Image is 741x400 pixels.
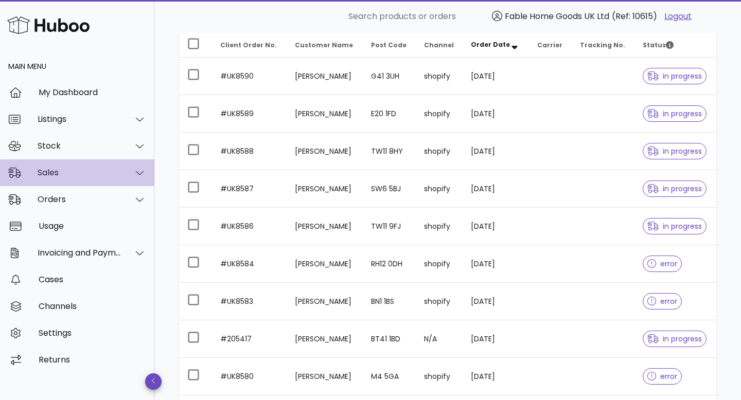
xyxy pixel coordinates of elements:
span: Client Order No. [220,41,277,49]
td: [PERSON_NAME] [287,170,363,208]
span: in progress [647,110,702,117]
th: Post Code [363,33,416,58]
th: Status [634,33,716,58]
span: in progress [647,335,702,342]
td: [DATE] [463,320,529,358]
div: Usage [39,221,146,231]
td: #UK8587 [212,170,287,208]
span: (Ref: 10615) [612,10,657,22]
td: [DATE] [463,245,529,283]
td: [PERSON_NAME] [287,58,363,95]
td: shopify [416,245,463,283]
div: Settings [39,328,146,338]
td: shopify [416,358,463,395]
div: Orders [38,194,121,204]
td: shopify [416,133,463,170]
th: Customer Name [287,33,363,58]
td: shopify [416,170,463,208]
div: My Dashboard [39,87,146,97]
td: #205417 [212,320,287,358]
td: [DATE] [463,358,529,395]
td: [PERSON_NAME] [287,245,363,283]
div: Cases [39,275,146,284]
span: Post Code [371,41,407,49]
span: error [647,298,678,305]
td: #UK8583 [212,283,287,320]
span: Order Date [471,40,510,49]
th: Tracking No. [572,33,634,58]
td: TW11 8HY [363,133,416,170]
div: Sales [38,168,121,177]
td: [DATE] [463,283,529,320]
span: in progress [647,148,702,155]
td: [DATE] [463,58,529,95]
th: Client Order No. [212,33,287,58]
span: in progress [647,72,702,80]
td: [DATE] [463,170,529,208]
td: [DATE] [463,208,529,245]
div: Listings [38,114,121,124]
td: [PERSON_NAME] [287,358,363,395]
div: Returns [39,355,146,365]
th: Carrier [529,33,572,58]
td: #UK8580 [212,358,287,395]
td: [DATE] [463,95,529,133]
td: SW6 5BJ [363,170,416,208]
span: Channel [424,41,454,49]
th: Order Date: Sorted descending. Activate to remove sorting. [463,33,529,58]
td: shopify [416,58,463,95]
td: [PERSON_NAME] [287,95,363,133]
div: Channels [39,301,146,311]
td: #UK8584 [212,245,287,283]
td: RH12 0DH [363,245,416,283]
td: N/A [416,320,463,358]
td: BN1 1BS [363,283,416,320]
td: E20 1FD [363,95,416,133]
td: [PERSON_NAME] [287,133,363,170]
td: [PERSON_NAME] [287,320,363,358]
td: [PERSON_NAME] [287,283,363,320]
span: Carrier [537,41,562,49]
th: Channel [416,33,463,58]
span: in progress [647,185,702,192]
a: Logout [664,10,692,23]
td: #UK8590 [212,58,287,95]
td: G41 3UH [363,58,416,95]
td: #UK8586 [212,208,287,245]
span: error [647,373,678,380]
td: M4 5GA [363,358,416,395]
td: shopify [416,95,463,133]
span: in progress [647,223,702,230]
td: #UK8588 [212,133,287,170]
span: Fable Home Goods UK Ltd [505,10,609,22]
td: shopify [416,208,463,245]
td: TW11 9FJ [363,208,416,245]
div: Stock [38,141,121,151]
div: Invoicing and Payments [38,248,121,258]
img: Huboo Logo [7,14,90,36]
td: #UK8589 [212,95,287,133]
td: [DATE] [463,133,529,170]
td: shopify [416,283,463,320]
td: BT41 1BD [363,320,416,358]
span: error [647,260,678,267]
span: Status [643,41,674,49]
td: [PERSON_NAME] [287,208,363,245]
span: Tracking No. [580,41,625,49]
span: Customer Name [295,41,353,49]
